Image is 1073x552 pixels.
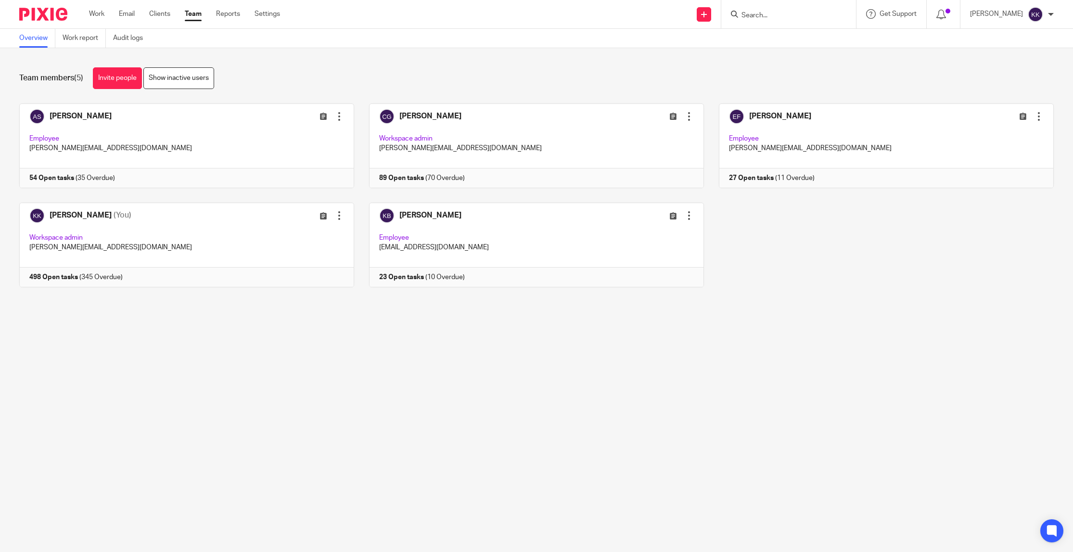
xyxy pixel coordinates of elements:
a: Email [119,9,135,19]
input: Search [741,12,827,20]
a: Audit logs [113,29,150,48]
a: Team [185,9,202,19]
a: Work [89,9,104,19]
p: [PERSON_NAME] [970,9,1023,19]
a: Work report [63,29,106,48]
h1: Team members [19,73,83,83]
span: (5) [74,74,83,82]
img: svg%3E [1028,7,1043,22]
a: Clients [149,9,170,19]
span: Get Support [880,11,917,17]
a: Show inactive users [143,67,214,89]
a: Overview [19,29,55,48]
img: Pixie [19,8,67,21]
a: Reports [216,9,240,19]
a: Invite people [93,67,142,89]
a: Settings [255,9,280,19]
